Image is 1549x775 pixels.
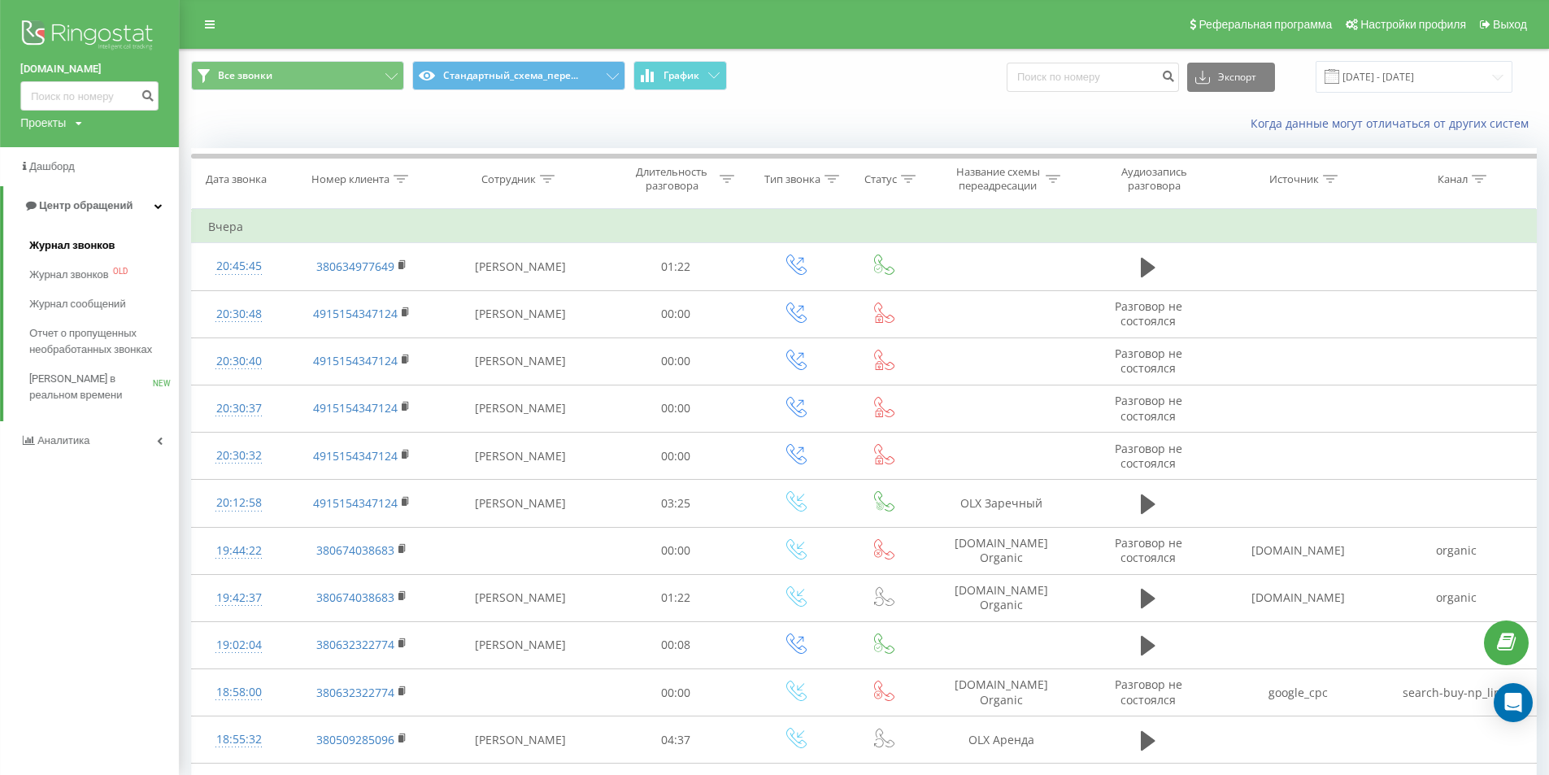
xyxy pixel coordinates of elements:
[438,337,603,385] td: [PERSON_NAME]
[208,629,269,661] div: 19:02:04
[20,16,159,57] img: Ringostat logo
[955,165,1042,193] div: Название схемы переадресации
[208,393,269,425] div: 20:30:37
[1269,172,1319,186] div: Источник
[603,480,750,527] td: 03:25
[412,61,625,90] button: Стандартный_схема_пере...
[1199,18,1332,31] span: Реферальная программа
[29,231,179,260] a: Журнал звонков
[29,371,153,403] span: [PERSON_NAME] в реальном времени
[208,535,269,567] div: 19:44:22
[29,364,179,410] a: [PERSON_NAME] в реальном времениNEW
[311,172,389,186] div: Номер клиента
[1219,669,1377,716] td: google_cpc
[29,319,179,364] a: Отчет о пропущенных необработанных звонках
[1493,18,1527,31] span: Выход
[1438,172,1468,186] div: Канал
[603,337,750,385] td: 00:00
[316,542,394,558] a: 380674038683
[603,669,750,716] td: 00:00
[603,385,750,432] td: 00:00
[316,637,394,652] a: 380632322774
[1251,115,1537,131] a: Когда данные могут отличаться от других систем
[925,669,1078,716] td: [DOMAIN_NAME] Organic
[39,199,133,211] span: Центр обращений
[1494,683,1533,722] div: Open Intercom Messenger
[438,621,603,668] td: [PERSON_NAME]
[29,160,75,172] span: Дашборд
[20,81,159,111] input: Поиск по номеру
[208,487,269,519] div: 20:12:58
[316,685,394,700] a: 380632322774
[481,172,536,186] div: Сотрудник
[313,400,398,416] a: 4915154347124
[603,574,750,621] td: 01:22
[3,186,179,225] a: Центр обращений
[603,433,750,480] td: 00:00
[438,385,603,432] td: [PERSON_NAME]
[629,165,716,193] div: Длительность разговора
[1101,165,1207,193] div: Аудиозапись разговора
[664,70,699,81] span: График
[1115,441,1182,471] span: Разговор не состоялся
[29,260,179,290] a: Журнал звонковOLD
[29,237,115,254] span: Журнал звонков
[438,243,603,290] td: [PERSON_NAME]
[208,250,269,282] div: 20:45:45
[603,243,750,290] td: 01:22
[1377,669,1536,716] td: search-buy-np_lipki
[1115,677,1182,707] span: Разговор не состоялся
[603,716,750,764] td: 04:37
[208,677,269,708] div: 18:58:00
[1115,298,1182,329] span: Разговор не состоялся
[1007,63,1179,92] input: Поиск по номеру
[29,267,109,283] span: Журнал звонков
[764,172,820,186] div: Тип звонка
[208,298,269,330] div: 20:30:48
[633,61,727,90] button: График
[438,290,603,337] td: [PERSON_NAME]
[1115,535,1182,565] span: Разговор не состоялся
[925,574,1078,621] td: [DOMAIN_NAME] Organic
[1377,527,1536,574] td: organic
[313,448,398,464] a: 4915154347124
[925,480,1078,527] td: OLX Заречный
[1219,574,1377,621] td: [DOMAIN_NAME]
[1187,63,1275,92] button: Экспорт
[29,325,171,358] span: Отчет о пропущенных необработанных звонках
[37,434,89,446] span: Аналитика
[925,716,1078,764] td: OLX Аренда
[316,259,394,274] a: 380634977649
[438,433,603,480] td: [PERSON_NAME]
[313,495,398,511] a: 4915154347124
[603,527,750,574] td: 00:00
[438,480,603,527] td: [PERSON_NAME]
[208,440,269,472] div: 20:30:32
[1115,346,1182,376] span: Разговор не состоялся
[29,290,179,319] a: Журнал сообщений
[206,172,267,186] div: Дата звонка
[925,527,1078,574] td: [DOMAIN_NAME] Organic
[192,211,1537,243] td: Вчера
[208,724,269,755] div: 18:55:32
[29,296,125,312] span: Журнал сообщений
[1360,18,1466,31] span: Настройки профиля
[20,115,66,131] div: Проекты
[438,716,603,764] td: [PERSON_NAME]
[218,69,272,82] span: Все звонки
[208,346,269,377] div: 20:30:40
[313,306,398,321] a: 4915154347124
[603,621,750,668] td: 00:08
[20,61,159,77] a: [DOMAIN_NAME]
[316,590,394,605] a: 380674038683
[438,574,603,621] td: [PERSON_NAME]
[191,61,404,90] button: Все звонки
[864,172,897,186] div: Статус
[208,582,269,614] div: 19:42:37
[1377,574,1536,621] td: organic
[316,732,394,747] a: 380509285096
[1219,527,1377,574] td: [DOMAIN_NAME]
[1115,393,1182,423] span: Разговор не состоялся
[313,353,398,368] a: 4915154347124
[603,290,750,337] td: 00:00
